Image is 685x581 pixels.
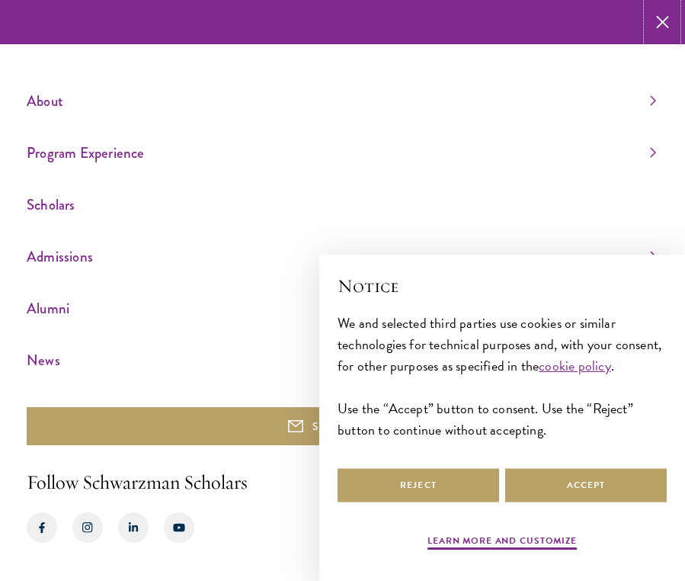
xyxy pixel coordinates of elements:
div: We and selected third parties use cookies or similar technologies for technical purposes and, wit... [338,313,667,441]
a: Alumni [27,296,656,321]
button: Learn more and customize [427,534,577,552]
a: Program Experience [27,140,656,165]
button: STAY UPDATED [27,407,658,445]
button: Accept [505,468,667,502]
a: Scholars [27,192,656,217]
h2: Notice [338,273,667,299]
button: Reject [338,468,499,502]
a: cookie policy [539,355,610,376]
a: Admissions [27,244,656,269]
h2: Follow Schwarzman Scholars [27,468,658,497]
a: News [27,348,656,373]
a: About [27,88,656,114]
